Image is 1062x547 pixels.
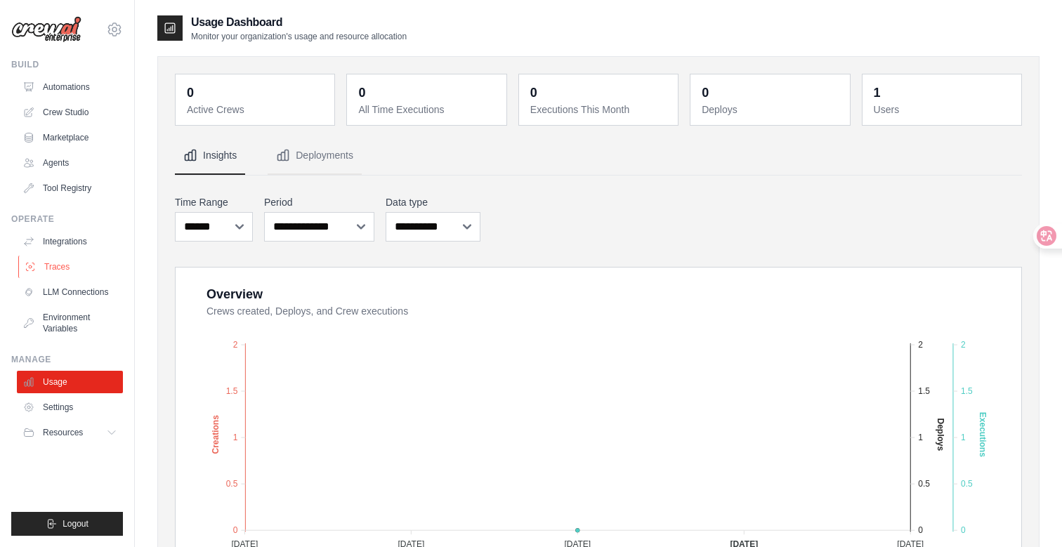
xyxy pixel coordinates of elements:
img: Logo [11,16,81,43]
div: 0 [187,83,194,103]
p: Monitor your organization's usage and resource allocation [191,31,407,42]
dt: Crews created, Deploys, and Crew executions [206,304,1004,318]
div: 0 [358,83,365,103]
tspan: 1.5 [961,386,973,396]
a: Usage [17,371,123,393]
tspan: 0 [233,525,238,535]
a: Tool Registry [17,177,123,199]
tspan: 1.5 [918,386,930,396]
text: Creations [211,415,221,454]
label: Period [264,195,374,209]
label: Data type [386,195,480,209]
h2: Usage Dashboard [191,14,407,31]
a: Integrations [17,230,123,253]
span: Logout [63,518,88,529]
dt: Deploys [702,103,841,117]
text: Deploys [936,419,945,452]
a: Crew Studio [17,101,123,124]
tspan: 1 [918,433,923,442]
tspan: 0.5 [961,479,973,489]
a: Marketplace [17,126,123,149]
a: Settings [17,396,123,419]
div: 0 [702,83,709,103]
tspan: 0 [918,525,923,535]
dt: Users [874,103,1013,117]
tspan: 1 [961,433,966,442]
tspan: 0 [961,525,966,535]
div: Build [11,59,123,70]
a: Agents [17,152,123,174]
div: Overview [206,284,263,304]
div: 1 [874,83,881,103]
text: Executions [978,412,988,457]
tspan: 2 [233,340,238,350]
button: Logout [11,512,123,536]
div: 0 [530,83,537,103]
tspan: 0.5 [918,479,930,489]
dt: Active Crews [187,103,326,117]
nav: Tabs [175,137,1022,175]
button: Resources [17,421,123,444]
a: Automations [17,76,123,98]
div: Manage [11,354,123,365]
dt: All Time Executions [358,103,497,117]
tspan: 0.5 [226,479,238,489]
a: LLM Connections [17,281,123,303]
a: Traces [18,256,124,278]
div: Operate [11,213,123,225]
a: Environment Variables [17,306,123,340]
button: Insights [175,137,245,175]
tspan: 2 [961,340,966,350]
tspan: 2 [918,340,923,350]
span: Resources [43,427,83,438]
tspan: 1.5 [226,386,238,396]
tspan: 1 [233,433,238,442]
label: Time Range [175,195,253,209]
dt: Executions This Month [530,103,669,117]
button: Deployments [268,137,362,175]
